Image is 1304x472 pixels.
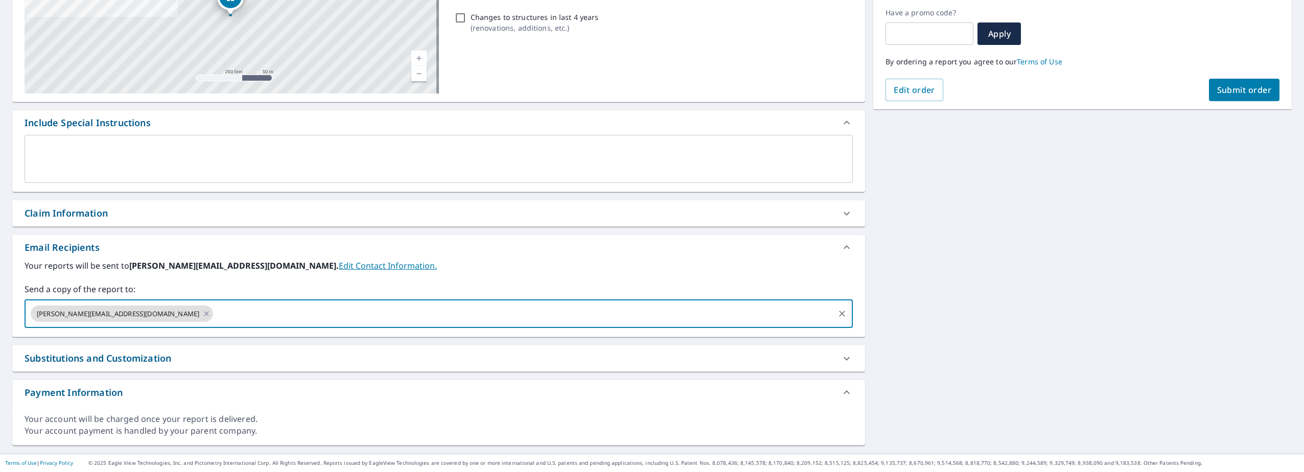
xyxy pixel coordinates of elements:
div: Claim Information [25,206,108,220]
p: | [5,460,73,466]
p: Changes to structures in last 4 years [471,12,599,22]
div: Your account payment is handled by your parent company. [25,425,853,437]
p: © 2025 Eagle View Technologies, Inc. and Pictometry International Corp. All Rights Reserved. Repo... [88,459,1299,467]
button: Apply [977,22,1021,45]
span: Edit order [894,84,935,96]
span: Apply [986,28,1013,39]
button: Submit order [1209,79,1280,101]
a: EditContactInfo [339,260,437,271]
label: Your reports will be sent to [25,259,853,272]
div: Payment Information [25,386,123,399]
p: By ordering a report you agree to our [886,57,1279,66]
div: Email Recipients [25,241,100,254]
div: Include Special Instructions [25,116,151,130]
span: Submit order [1217,84,1272,96]
a: Current Level 17, Zoom Out [411,66,427,81]
a: Terms of Use [1017,57,1062,66]
div: Payment Information [12,380,865,405]
span: [PERSON_NAME][EMAIL_ADDRESS][DOMAIN_NAME] [31,309,205,319]
div: Your account will be charged once your report is delivered. [25,413,853,425]
div: [PERSON_NAME][EMAIL_ADDRESS][DOMAIN_NAME] [31,305,213,322]
b: [PERSON_NAME][EMAIL_ADDRESS][DOMAIN_NAME]. [129,260,339,271]
a: Current Level 17, Zoom In [411,51,427,66]
div: Include Special Instructions [12,110,865,135]
a: Privacy Policy [40,459,73,466]
p: ( renovations, additions, etc. ) [471,22,599,33]
div: Email Recipients [12,235,865,259]
div: Substitutions and Customization [25,351,171,365]
div: Claim Information [12,200,865,226]
button: Edit order [886,79,943,101]
label: Send a copy of the report to: [25,283,853,295]
a: Terms of Use [5,459,37,466]
button: Clear [835,306,849,321]
div: Substitutions and Customization [12,345,865,371]
label: Have a promo code? [886,8,973,17]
